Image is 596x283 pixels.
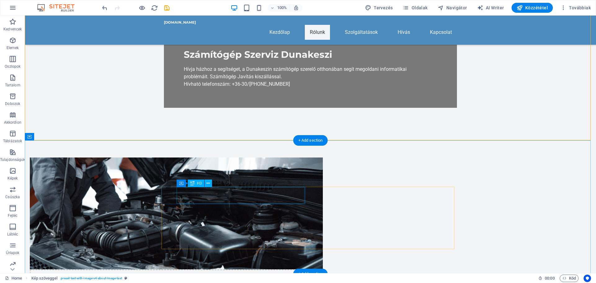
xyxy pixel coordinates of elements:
button: undo [101,4,108,11]
span: Közzététel [517,5,548,11]
button: Navigátor [435,3,470,13]
button: Közzététel [512,3,553,13]
p: Kedvencek [3,27,22,32]
i: Visszavonás: Szöveg megváltoztatása (Ctrl+Z) [101,4,108,11]
p: Lábléc [7,232,18,237]
div: + Add section [293,135,328,146]
button: Oldalak [400,3,430,13]
button: 100% [268,4,290,11]
button: save [163,4,170,11]
h6: 100% [277,4,287,11]
i: Mentés (Ctrl+S) [163,4,170,11]
a: Kattintson a kijelölés megszüntetéséhez. Dupla kattintás az oldalak megnyitásához [5,275,22,282]
p: Tartalom [5,83,20,88]
div: Tervezés (Ctrl+Alt+Y) [363,3,395,13]
span: 00 00 [545,275,554,282]
span: Kód [562,275,576,282]
p: Űrlapok [6,250,19,255]
button: Usercentrics [584,275,591,282]
button: Kód [560,275,579,282]
span: Továbbiak [560,5,591,11]
p: Akkordion [4,120,21,125]
span: Kattintson a kijelöléshez. Dupla kattintás az szerkesztéshez [31,275,57,282]
span: : [549,276,550,281]
span: Oldalak [403,5,427,11]
i: Ez az elem egy testreszabható előre beállítás [124,276,127,280]
p: Fejléc [8,213,18,218]
p: Csúszka [5,194,20,199]
button: AI Writer [475,3,507,13]
button: reload [151,4,158,11]
p: Képek [7,176,18,181]
p: Dobozok [5,101,20,106]
button: Kattintson ide az előnézeti módból való kilépéshez és a szerkesztés folytatásához [138,4,146,11]
span: Tervezés [365,5,393,11]
span: . preset-text-with-image-v4-about-image-text [60,275,122,282]
span: H3 [197,181,202,185]
nav: breadcrumb [31,275,127,282]
i: Weboldal újratöltése [151,4,158,11]
p: Elemek [7,45,19,50]
i: Átméretezés esetén automatikusan beállítja a nagyítási szintet a választott eszköznek megfelelően. [293,5,299,11]
img: Editor Logo [36,4,82,11]
p: Táblázatok [3,139,22,144]
div: + Add section [293,269,328,279]
p: Oszlopok [5,64,20,69]
span: Navigátor [438,5,467,11]
h6: Munkamenet idő [538,275,555,282]
button: Tervezés [363,3,395,13]
button: Továbbiak [558,3,593,13]
span: AI Writer [477,5,504,11]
